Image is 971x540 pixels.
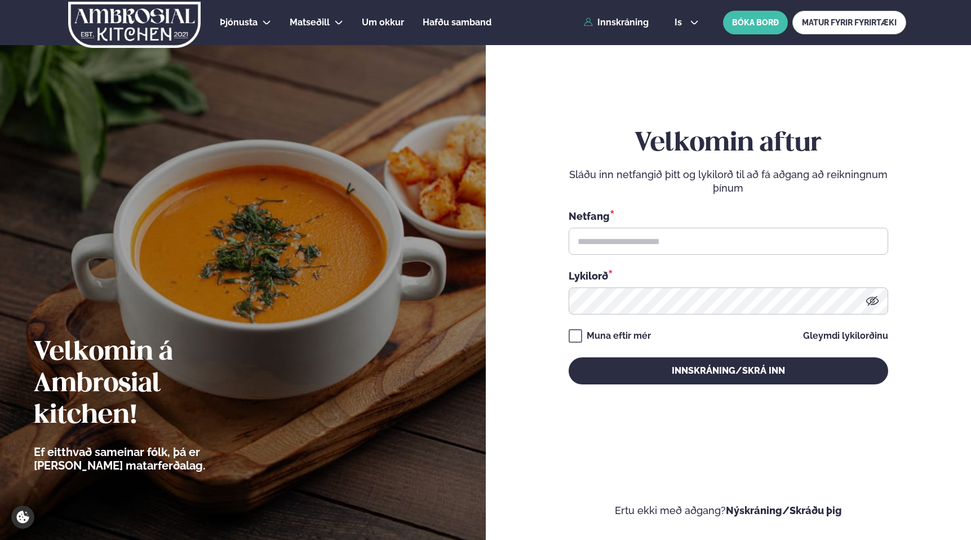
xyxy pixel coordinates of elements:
a: Matseðill [290,16,330,29]
span: Hafðu samband [423,17,491,28]
a: Hafðu samband [423,16,491,29]
button: BÓKA BORÐ [723,11,788,34]
img: logo [67,2,202,48]
a: Um okkur [362,16,404,29]
span: Matseðill [290,17,330,28]
h2: Velkomin á Ambrosial kitchen! [34,337,268,432]
span: Um okkur [362,17,404,28]
p: Ef eitthvað sameinar fólk, þá er [PERSON_NAME] matarferðalag. [34,445,268,472]
a: Cookie settings [11,506,34,529]
a: Innskráning [584,17,649,28]
p: Sláðu inn netfangið þitt og lykilorð til að fá aðgang að reikningnum þínum [569,168,888,195]
a: Gleymdi lykilorðinu [803,331,888,340]
span: Þjónusta [220,17,258,28]
a: MATUR FYRIR FYRIRTÆKI [792,11,906,34]
button: Innskráning/Skrá inn [569,357,888,384]
h2: Velkomin aftur [569,128,888,160]
a: Þjónusta [220,16,258,29]
button: is [666,18,708,27]
div: Netfang [569,209,888,223]
a: Nýskráning/Skráðu þig [726,504,842,516]
p: Ertu ekki með aðgang? [520,504,938,517]
div: Lykilorð [569,268,888,283]
span: is [675,18,685,27]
